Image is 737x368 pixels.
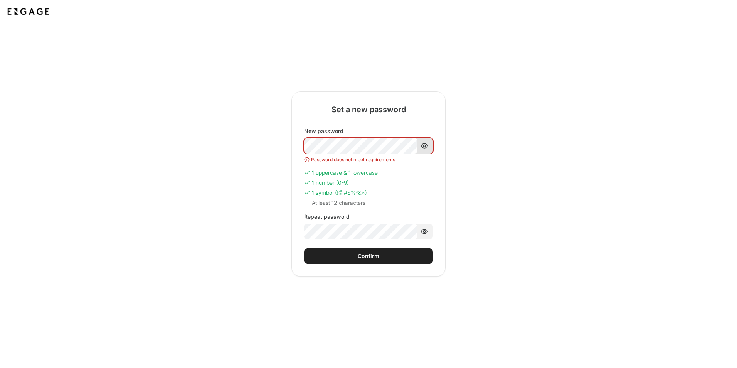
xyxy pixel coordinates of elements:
[312,199,365,207] p: At least 12 characters
[311,157,395,163] span: Password does not meet requirements
[304,213,350,221] label: Repeat password
[304,127,343,135] label: New password
[6,6,50,17] img: Application logo
[304,248,433,264] button: Confirm
[331,104,406,115] h2: Set a new password
[312,189,367,197] p: 1 symbol (!@#$%^&*)
[312,169,378,177] p: 1 uppercase & 1 lowercase
[312,179,349,187] p: 1 number (0-9)
[358,252,379,260] div: Confirm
